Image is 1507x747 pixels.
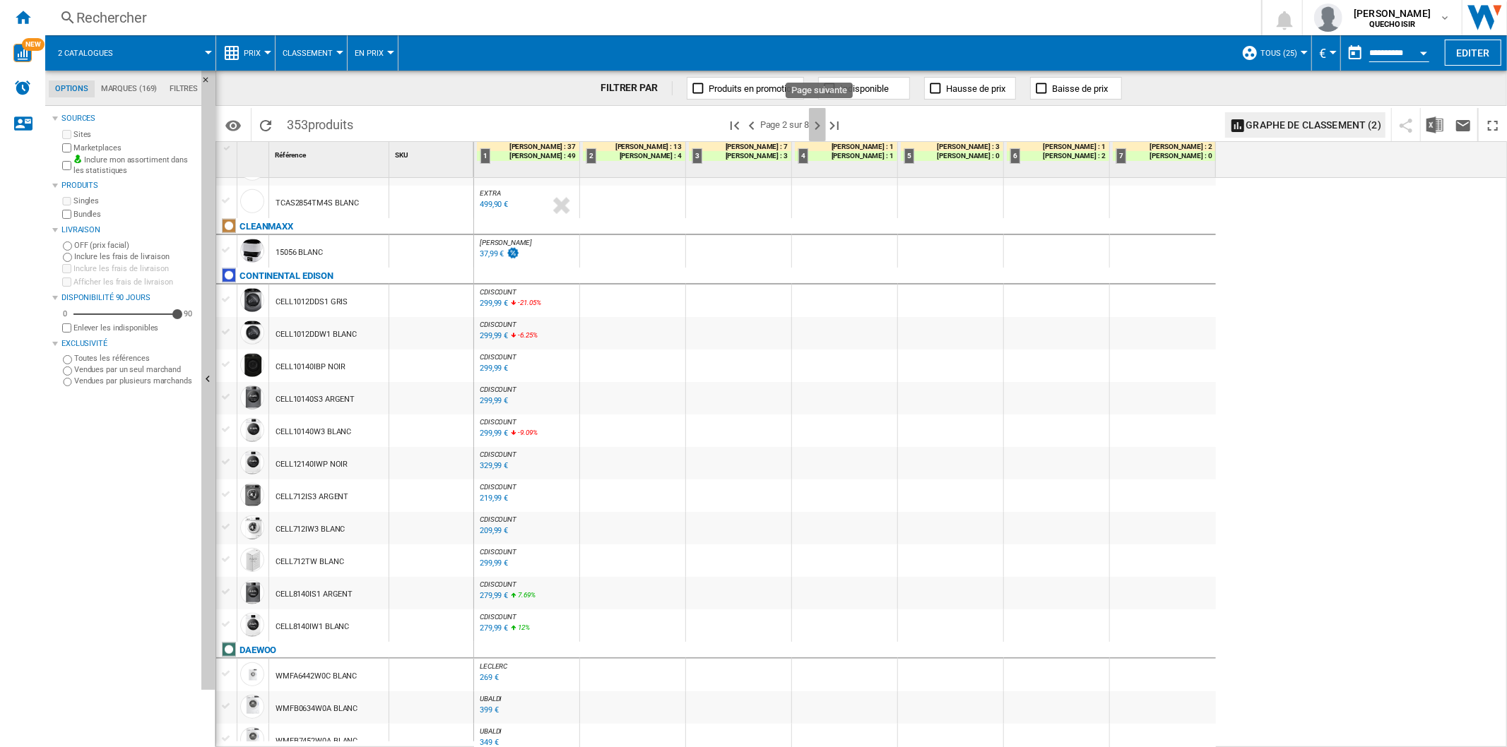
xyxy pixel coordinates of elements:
[73,307,177,321] md-slider: Disponibilité
[223,35,268,71] div: Prix
[480,288,516,296] span: CDISCOUNT
[74,364,196,375] label: Vendues par un seul marchand
[276,611,349,643] div: CELL8140IW1 BLANC
[477,695,577,727] div: UBALDI 399 €
[74,376,196,386] label: Vendues par plusieurs marchands
[518,591,531,599] span: 7.69
[478,556,508,570] div: Mise à jour : jeudi 2 octobre 2025 07:12
[63,253,72,262] input: Inclure les frais de livraison
[14,79,31,96] img: alerts-logo.svg
[809,108,826,141] button: Page suivante
[240,142,268,164] div: Sort None
[601,81,673,95] div: FILTRER PAR
[480,461,508,470] div: 329,99 €
[477,580,577,613] div: CDISCOUNT 279,99 € 7.69%
[61,338,196,349] div: Exclusivité
[63,241,72,251] input: OFF (prix facial)
[480,738,499,747] div: 349 €
[61,292,196,304] div: Disponibilité 90 Jours
[478,491,508,506] div: Mise à jour : jeudi 2 octobre 2025 10:12
[283,49,333,58] span: Classement
[49,80,95,97] md-tab-item: Options
[1007,142,1109,177] div: 6 [PERSON_NAME] : 1 [PERSON_NAME] : 2
[1319,35,1333,71] button: €
[478,671,499,685] div: Mise à jour : jeudi 2 octobre 2025 06:25
[61,225,196,236] div: Livraison
[73,209,196,220] label: Bundles
[477,142,579,177] div: 1 [PERSON_NAME] : 37 [PERSON_NAME] : 49
[74,353,196,364] label: Toutes les références
[480,386,516,393] span: CDISCOUNT
[760,108,809,141] span: Page 2 sur 8
[280,108,360,138] span: 353
[689,142,791,151] div: [PERSON_NAME] : 7
[276,693,357,725] div: WMFB0634W0A BLANC
[518,623,525,631] span: 12
[477,239,577,271] div: [PERSON_NAME] 37,99 €
[73,155,196,177] label: Inclure mon assortiment dans les statistiques
[1260,35,1304,71] button: TOUS (25)
[1010,148,1020,164] div: 6
[52,35,208,71] div: 2 catalogues
[1314,4,1342,32] img: profile.jpg
[395,151,408,159] span: SKU
[276,481,348,513] div: CELL712IS3 ARGENT
[1392,108,1420,141] button: Partager ce bookmark avec d'autres
[73,129,196,140] label: Sites
[689,151,791,161] div: [PERSON_NAME] : 3
[583,142,685,151] div: [PERSON_NAME] : 13
[355,35,391,71] button: En Prix
[480,450,516,458] span: CDISCOUNT
[480,249,504,258] div: 37,99 €
[1319,46,1326,61] span: €
[1116,148,1126,164] div: 7
[74,251,196,262] label: Inclure les frais de livraison
[477,483,577,515] div: CDISCOUNT 219,99 €
[73,263,196,274] label: Inclure les frais de livraison
[276,286,348,318] div: CELL1012DDS1 GRIS
[687,77,804,100] button: Produits en promotion
[480,200,508,209] div: 499,90 €
[1445,40,1501,66] button: Editer
[583,151,685,161] div: [PERSON_NAME] : 4
[1219,108,1392,142] div: Sélectionnez 1 à 3 sites en cliquant sur les cellules afin d'afficher un graphe de classement
[477,662,577,695] div: LECLERC 269 €
[478,621,508,635] div: Mise à jour : jeudi 2 octobre 2025 07:11
[477,515,577,548] div: CDISCOUNT 209,99 €
[180,309,196,319] div: 90
[1354,6,1431,20] span: [PERSON_NAME]
[516,297,525,313] i: %
[692,148,702,164] div: 3
[1113,151,1216,161] div: [PERSON_NAME] : 0
[583,142,685,177] div: 2 [PERSON_NAME] : 13 [PERSON_NAME] : 4
[477,288,577,321] div: CDISCOUNT 299,99 € -21.05%
[480,558,508,568] div: 299,99 €
[480,321,516,328] span: CDISCOUNT
[480,364,508,373] div: 299,99 €
[478,297,508,311] div: Mise à jour : jeudi 2 octobre 2025 07:20
[62,197,71,206] input: Singles
[480,299,508,308] div: 299,99 €
[219,112,247,138] button: Options
[62,264,71,273] input: Inclure les frais de livraison
[1421,108,1449,141] button: Télécharger au format Excel
[308,117,353,132] span: produits
[477,189,577,222] div: EXTRA 499,90 €
[795,142,897,177] div: 4 [PERSON_NAME] : 1 [PERSON_NAME] : 1
[240,268,333,285] div: Cliquez pour filtrer sur cette marque
[13,44,32,62] img: wise-card.svg
[355,49,384,58] span: En Prix
[477,418,577,450] div: CDISCOUNT 299,99 € -9.09%
[62,157,71,174] input: Inclure mon assortiment dans les statistiques
[477,450,577,483] div: CDISCOUNT 329,99 €
[240,218,293,235] div: Cliquez pour filtrer sur cette marque
[480,515,516,523] span: CDISCOUNT
[73,143,196,153] label: Marketplaces
[516,426,525,443] i: %
[478,361,508,376] div: Mise à jour : jeudi 2 octobre 2025 07:11
[798,148,808,164] div: 4
[22,38,45,51] span: NEW
[61,113,196,124] div: Sources
[478,703,499,717] div: Mise à jour : jeudi 2 octobre 2025 06:42
[586,148,596,164] div: 2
